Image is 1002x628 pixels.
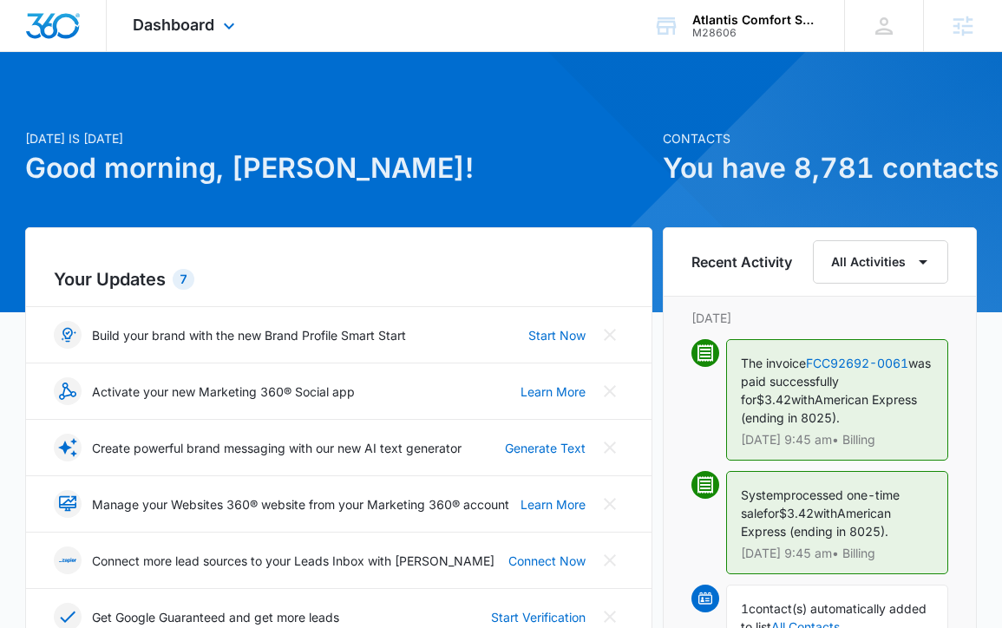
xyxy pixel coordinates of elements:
p: [DATE] 9:45 am • Billing [741,434,933,446]
button: All Activities [813,240,948,284]
a: FCC92692-0061 [806,356,908,370]
button: Close [596,434,624,461]
a: Start Verification [491,608,586,626]
div: 7 [173,269,194,290]
button: Close [596,490,624,518]
a: Learn More [521,383,586,401]
h2: Your Updates [54,266,625,292]
h6: Recent Activity [691,252,792,272]
h1: Good morning, [PERSON_NAME]! [25,147,653,189]
a: Learn More [521,495,586,514]
h1: You have 8,781 contacts [663,147,977,189]
span: 1 [741,601,749,616]
p: Contacts [663,129,977,147]
span: Dashboard [133,16,214,34]
button: Close [596,546,624,574]
div: account id [692,27,819,39]
span: with [814,506,837,520]
a: Generate Text [505,439,586,457]
p: Activate your new Marketing 360® Social app [92,383,355,401]
button: Close [596,321,624,349]
span: for [763,506,779,520]
p: Manage your Websites 360® website from your Marketing 360® account [92,495,509,514]
span: System [741,487,783,502]
span: was paid successfully for [741,356,931,407]
a: Start Now [528,326,586,344]
p: Connect more lead sources to your Leads Inbox with [PERSON_NAME] [92,552,494,570]
span: with [791,392,815,407]
p: [DATE] [691,309,948,327]
p: [DATE] 9:45 am • Billing [741,547,933,559]
p: [DATE] is [DATE] [25,129,653,147]
a: Connect Now [508,552,586,570]
span: The invoice [741,356,806,370]
p: Create powerful brand messaging with our new AI text generator [92,439,462,457]
button: Close [596,377,624,405]
p: Build your brand with the new Brand Profile Smart Start [92,326,406,344]
p: Get Google Guaranteed and get more leads [92,608,339,626]
span: $3.42 [779,506,814,520]
span: American Express (ending in 8025). [741,392,917,425]
span: $3.42 [756,392,791,407]
span: processed one-time sale [741,487,900,520]
div: account name [692,13,819,27]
